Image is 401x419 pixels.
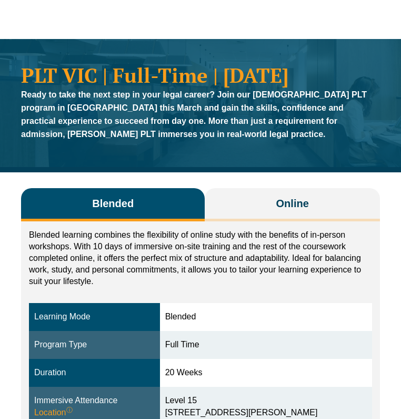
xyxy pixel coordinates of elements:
span: Online [276,196,309,211]
span: Location [34,407,73,419]
div: Full Time [165,339,367,351]
div: Program Type [34,339,155,351]
div: 20 Weeks [165,367,367,379]
h1: PLT VIC | Full-Time | [DATE] [21,65,380,85]
div: Learning Mode [34,311,155,323]
div: Blended [165,311,367,323]
sup: ⓘ [66,406,73,414]
strong: Ready to take the next step in your legal career? Join our [DEMOGRAPHIC_DATA] PLT program in [GEO... [21,90,367,139]
div: Duration [34,367,155,379]
p: Blended learning combines the flexibility of online study with the benefits of in-person workshop... [29,229,372,287]
span: Blended [92,196,134,211]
